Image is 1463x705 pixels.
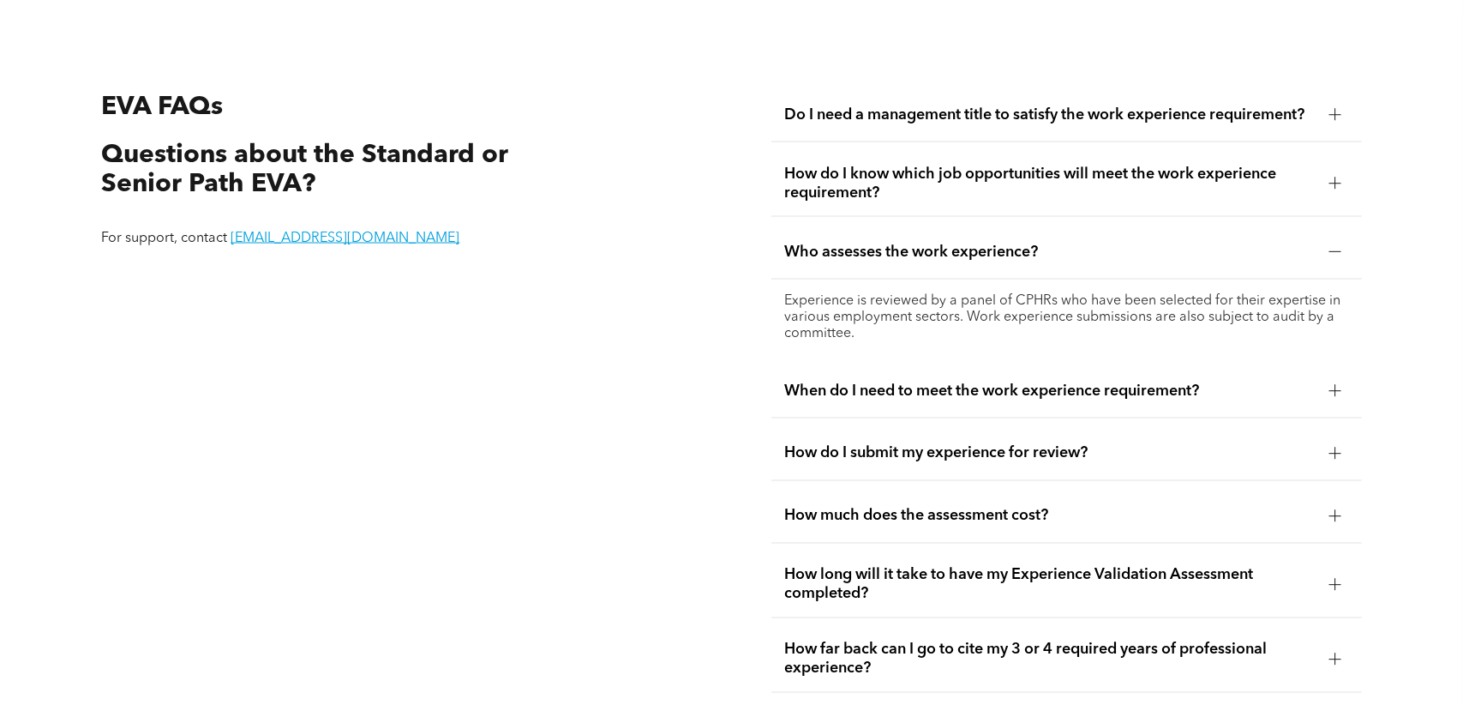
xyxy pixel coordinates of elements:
span: Who assesses the work experience? [785,243,1316,262]
span: For support, contact [101,232,227,245]
span: When do I need to meet the work experience requirement? [785,382,1316,401]
span: Questions about the Standard or Senior Path EVA? [101,142,508,198]
span: Do I need a management title to satisfy the work experience requirement? [785,105,1316,124]
span: How far back can I go to cite my 3 or 4 required years of professional experience? [785,641,1316,678]
span: How do I submit my experience for review? [785,444,1316,463]
p: Experience is reviewed by a panel of CPHRs who have been selected for their expertise in various ... [785,293,1348,342]
span: EVA FAQs [101,94,223,120]
a: [EMAIL_ADDRESS][DOMAIN_NAME] [231,232,459,245]
span: How much does the assessment cost? [785,507,1316,526]
span: How long will it take to have my Experience Validation Assessment completed? [785,566,1316,604]
span: How do I know which job opportunities will meet the work experience requirement? [785,165,1316,202]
